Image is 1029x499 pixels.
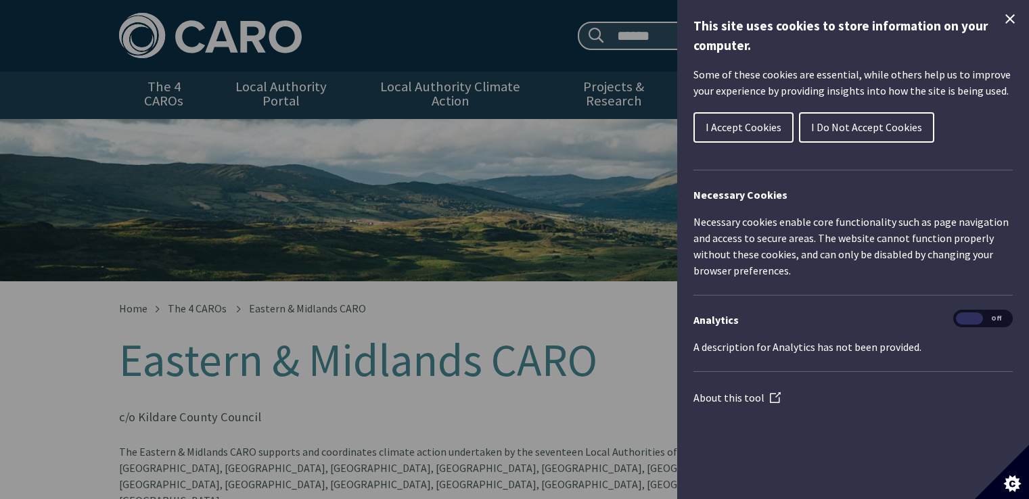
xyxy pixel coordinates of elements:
[693,112,794,143] button: I Accept Cookies
[693,16,1013,55] h1: This site uses cookies to store information on your computer.
[706,120,781,134] span: I Accept Cookies
[799,112,934,143] button: I Do Not Accept Cookies
[693,339,1013,355] p: A description for Analytics has not been provided.
[693,187,1013,203] h2: Necessary Cookies
[811,120,922,134] span: I Do Not Accept Cookies
[693,312,1013,328] h3: Analytics
[956,312,983,325] span: On
[1002,11,1018,27] button: Close Cookie Control
[975,445,1029,499] button: Set cookie preferences
[693,66,1013,99] p: Some of these cookies are essential, while others help us to improve your experience by providing...
[693,391,781,404] a: About this tool
[983,312,1010,325] span: Off
[693,214,1013,279] p: Necessary cookies enable core functionality such as page navigation and access to secure areas. T...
